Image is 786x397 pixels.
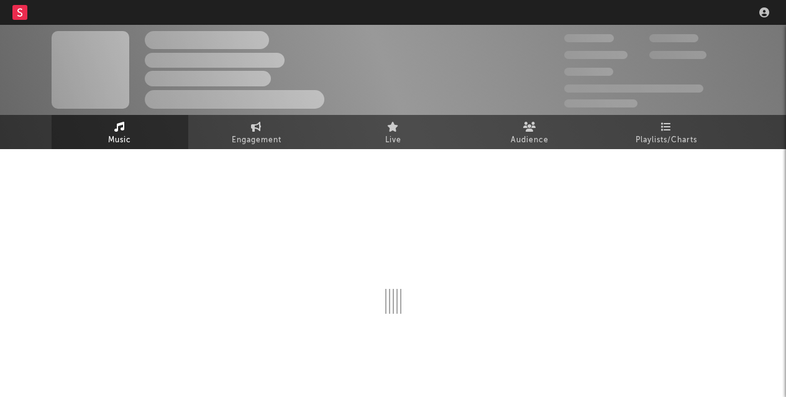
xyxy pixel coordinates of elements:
span: 300,000 [564,34,614,42]
span: Jump Score: 85.0 [564,99,637,107]
span: 100,000 [564,68,613,76]
span: Audience [511,133,549,148]
a: Engagement [188,115,325,149]
a: Live [325,115,462,149]
span: 50,000,000 [564,51,628,59]
span: 50,000,000 Monthly Listeners [564,84,703,93]
span: Live [385,133,401,148]
span: 1,000,000 [649,51,706,59]
span: Music [108,133,131,148]
a: Music [52,115,188,149]
a: Audience [462,115,598,149]
a: Playlists/Charts [598,115,735,149]
span: 100,000 [649,34,698,42]
span: Playlists/Charts [636,133,697,148]
span: Engagement [232,133,281,148]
